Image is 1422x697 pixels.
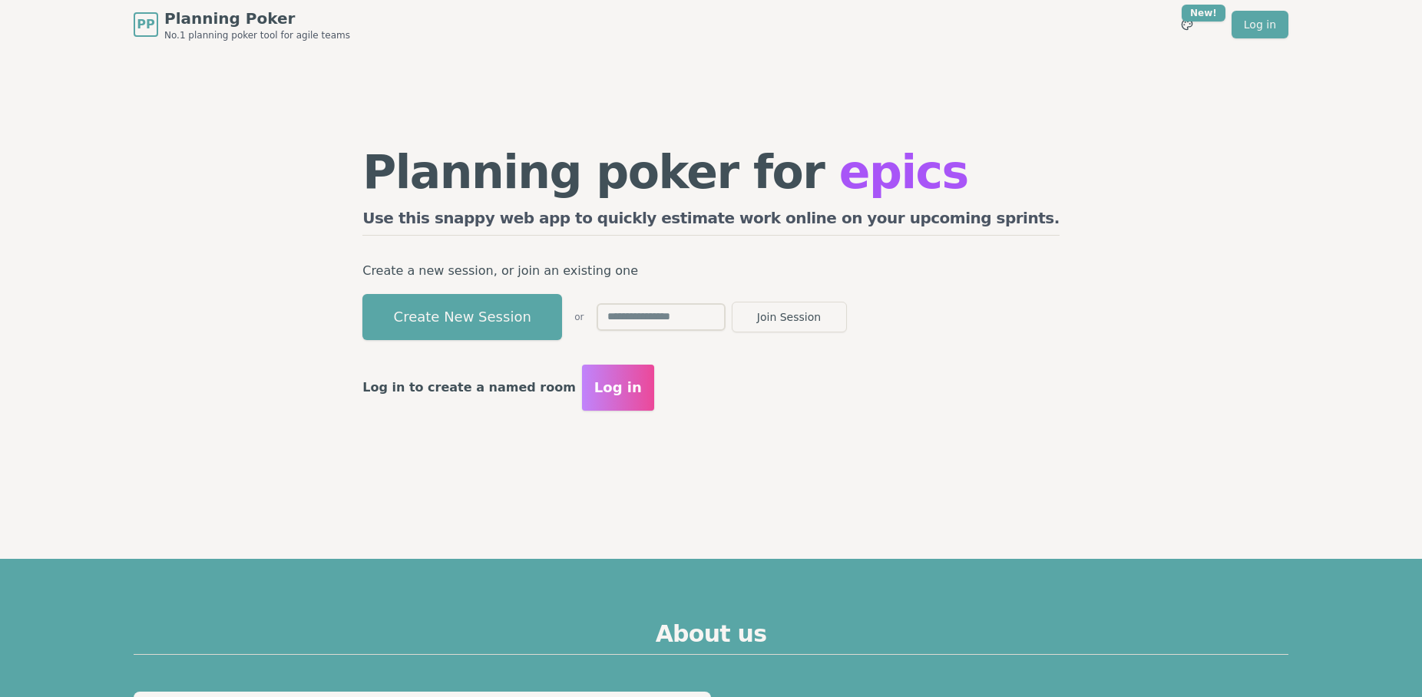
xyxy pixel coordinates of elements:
span: PP [137,15,154,34]
h2: Use this snappy web app to quickly estimate work online on your upcoming sprints. [362,207,1060,236]
button: Join Session [732,302,847,332]
a: PPPlanning PokerNo.1 planning poker tool for agile teams [134,8,350,41]
p: Log in to create a named room [362,377,576,398]
h1: Planning poker for [362,149,1060,195]
h2: About us [134,620,1288,655]
span: Planning Poker [164,8,350,29]
button: Create New Session [362,294,562,340]
a: Log in [1232,11,1288,38]
span: or [574,311,584,323]
button: Log in [582,365,654,411]
span: epics [839,145,968,199]
span: Log in [594,377,642,398]
p: Create a new session, or join an existing one [362,260,1060,282]
span: No.1 planning poker tool for agile teams [164,29,350,41]
div: New! [1182,5,1225,21]
button: New! [1173,11,1201,38]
